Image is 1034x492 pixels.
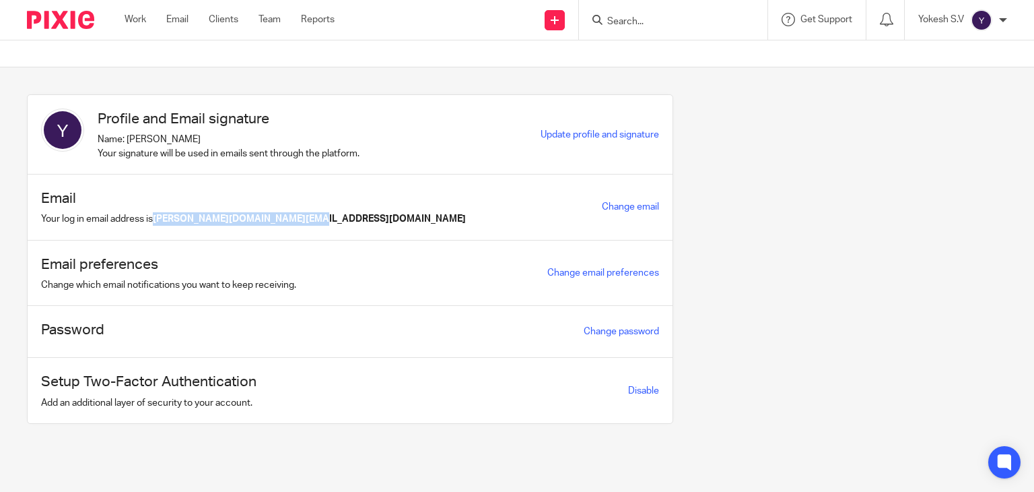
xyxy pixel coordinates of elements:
[153,214,466,224] b: [PERSON_NAME][DOMAIN_NAME][EMAIL_ADDRESS][DOMAIN_NAME]
[584,327,659,336] a: Change password
[98,109,359,129] h1: Profile and Email signature
[41,278,296,292] p: Change which email notifications you want to keep receiving.
[98,133,359,160] p: Name: [PERSON_NAME] Your signature will be used in emails sent through the platform.
[41,109,84,152] img: svg%3E
[301,13,335,26] a: Reports
[41,188,466,209] h1: Email
[541,130,659,140] a: Update profile and signature
[800,15,852,24] span: Get Support
[602,202,659,212] a: Change email
[166,13,188,26] a: Email
[41,396,256,410] p: Add an additional layer of security to your account.
[606,16,727,28] input: Search
[258,13,281,26] a: Team
[547,268,659,278] a: Change email preferences
[41,319,104,340] h1: Password
[209,13,238,26] a: Clients
[41,212,466,226] p: Your log in email address is
[125,13,146,26] a: Work
[41,254,296,275] h1: Email preferences
[971,9,992,31] img: svg%3E
[628,386,659,396] a: Disable
[918,13,964,26] p: Yokesh S.V
[41,371,256,392] h1: Setup Two-Factor Authentication
[27,11,94,29] img: Pixie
